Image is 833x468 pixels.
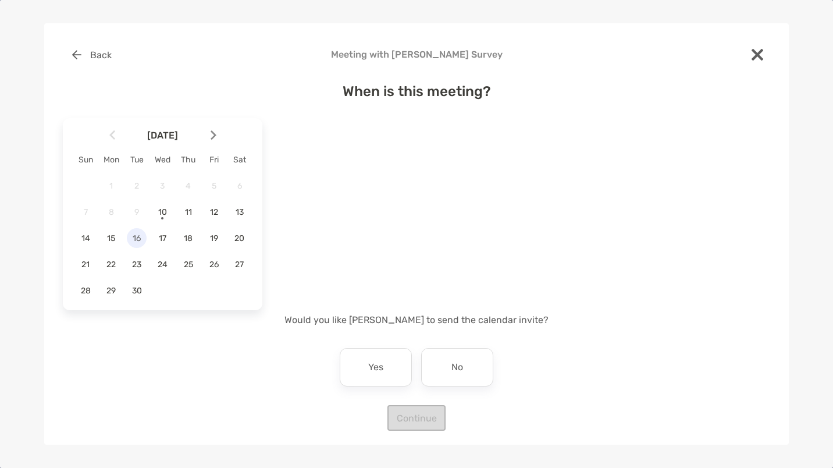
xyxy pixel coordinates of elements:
[368,358,383,377] p: Yes
[179,181,198,191] span: 4
[227,155,252,165] div: Sat
[204,181,224,191] span: 5
[63,313,770,327] p: Would you like [PERSON_NAME] to send the calendar invite?
[149,155,175,165] div: Wed
[152,181,172,191] span: 3
[76,233,95,243] span: 14
[179,233,198,243] span: 18
[152,207,172,217] span: 10
[101,181,121,191] span: 1
[204,207,224,217] span: 12
[127,181,147,191] span: 2
[176,155,201,165] div: Thu
[76,286,95,296] span: 28
[124,155,149,165] div: Tue
[63,83,770,100] h4: When is this meeting?
[152,233,172,243] span: 17
[72,50,81,59] img: button icon
[118,130,208,141] span: [DATE]
[204,233,224,243] span: 19
[101,233,121,243] span: 15
[230,207,250,217] span: 13
[152,260,172,270] span: 24
[127,260,147,270] span: 23
[98,155,124,165] div: Mon
[76,207,95,217] span: 7
[204,260,224,270] span: 26
[73,155,98,165] div: Sun
[211,130,216,140] img: Arrow icon
[127,207,147,217] span: 9
[179,260,198,270] span: 25
[63,42,120,68] button: Back
[109,130,115,140] img: Arrow icon
[230,233,250,243] span: 20
[101,286,121,296] span: 29
[230,260,250,270] span: 27
[179,207,198,217] span: 11
[127,286,147,296] span: 30
[127,233,147,243] span: 16
[101,207,121,217] span: 8
[451,358,463,377] p: No
[201,155,227,165] div: Fri
[63,49,770,60] h4: Meeting with [PERSON_NAME] Survey
[230,181,250,191] span: 6
[76,260,95,270] span: 21
[101,260,121,270] span: 22
[752,49,763,61] img: close modal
